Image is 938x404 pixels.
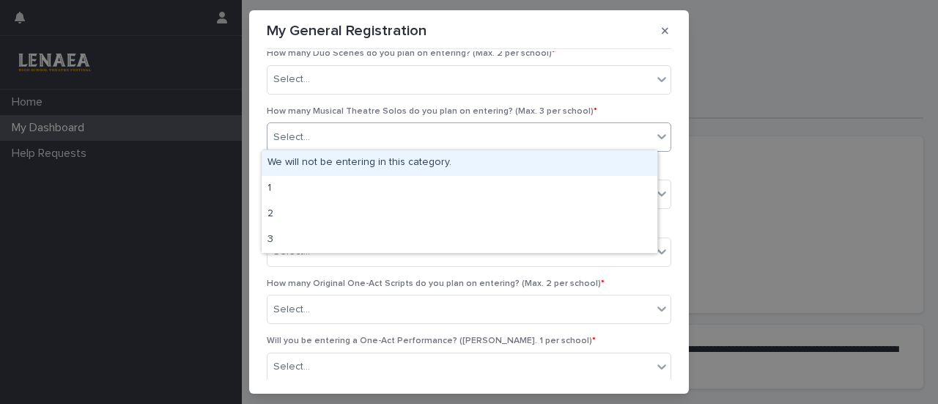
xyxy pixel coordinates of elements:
[267,22,426,40] p: My General Registration
[267,49,555,58] span: How many Duo Scenes do you plan on entering? (Max. 2 per school)
[267,279,605,288] span: How many Original One-Act Scripts do you plan on entering? (Max. 2 per school)
[262,202,657,227] div: 2
[273,130,310,145] div: Select...
[267,107,597,116] span: How many Musical Theatre Solos do you plan on entering? (Max. 3 per school)
[273,359,310,375] div: Select...
[262,150,657,176] div: We will not be entering in this category.
[273,72,310,87] div: Select...
[262,176,657,202] div: 1
[262,227,657,253] div: 3
[267,337,596,345] span: Will you be entering a One-Act Performance? ([PERSON_NAME]. 1 per school)
[273,302,310,317] div: Select...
